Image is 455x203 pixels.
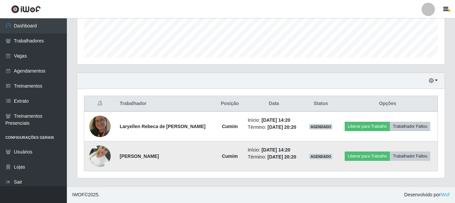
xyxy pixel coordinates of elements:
button: Trabalhador Faltou [390,122,430,131]
strong: Cumim [222,124,238,129]
span: AGENDADO [309,124,333,129]
button: Liberar para Trabalho [345,122,390,131]
time: [DATE] 20:20 [267,124,296,130]
li: Início: [248,146,300,154]
img: 1752877862553.jpeg [89,112,111,140]
img: 1752705745572.jpeg [89,142,111,170]
span: © 2025 . [72,191,100,198]
th: Opções [338,96,438,112]
strong: Laryellen Rebeca de [PERSON_NAME] [120,124,206,129]
span: IWOF [72,192,85,197]
time: [DATE] 14:20 [261,117,290,123]
button: Liberar para Trabalho [345,151,390,161]
li: Início: [248,117,300,124]
li: Término: [248,154,300,161]
button: Trabalhador Faltou [390,151,430,161]
strong: [PERSON_NAME] [120,154,159,159]
th: Status [304,96,338,112]
th: Posição [216,96,244,112]
span: Desenvolvido por [404,191,450,198]
a: iWof [440,192,450,197]
th: Data [244,96,304,112]
li: Término: [248,124,300,131]
time: [DATE] 14:20 [261,147,290,153]
img: CoreUI Logo [11,5,41,13]
span: AGENDADO [309,154,333,159]
th: Trabalhador [116,96,216,112]
time: [DATE] 20:20 [267,154,296,160]
strong: Cumim [222,154,238,159]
